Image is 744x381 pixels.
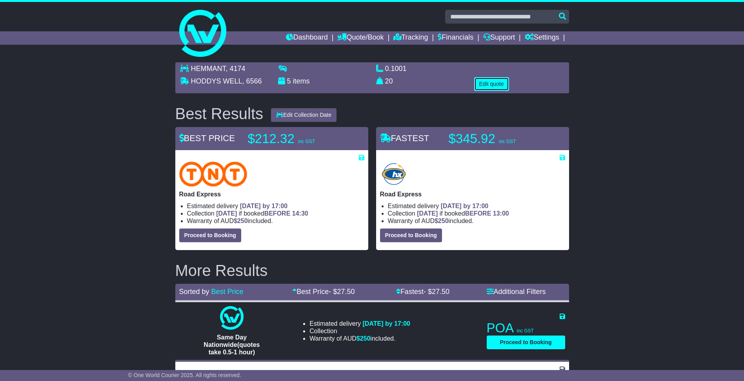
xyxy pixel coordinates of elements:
[385,77,393,85] span: 20
[396,288,449,296] a: Fastest- $27.50
[388,217,565,225] li: Warranty of AUD included.
[237,218,248,224] span: 250
[204,334,260,356] span: Same Day Nationwide(quotes take 0.5-1 hour)
[487,320,565,336] p: POA
[234,218,248,224] span: $
[226,65,246,73] span: , 4174
[242,77,262,85] span: , 6566
[271,108,337,122] button: Edit Collection Date
[175,262,569,279] h2: More Results
[309,335,410,342] li: Warranty of AUD included.
[525,31,559,45] a: Settings
[216,210,308,217] span: if booked
[435,218,449,224] span: $
[287,77,291,85] span: 5
[360,335,371,342] span: 250
[388,202,565,210] li: Estimated delivery
[417,210,438,217] span: [DATE]
[329,288,355,296] span: - $
[438,218,449,224] span: 250
[187,202,364,210] li: Estimated delivery
[286,31,328,45] a: Dashboard
[380,229,442,242] button: Proceed to Booking
[517,328,534,334] span: inc GST
[357,335,371,342] span: $
[337,288,355,296] span: 27.50
[388,210,565,217] li: Collection
[380,133,429,143] span: FASTEST
[216,210,237,217] span: [DATE]
[191,77,242,85] span: HODDYS WELL
[493,210,509,217] span: 13:00
[240,203,288,209] span: [DATE] by 17:00
[438,31,473,45] a: Financials
[179,288,209,296] span: Sorted by
[483,31,515,45] a: Support
[171,105,267,122] div: Best Results
[211,288,244,296] a: Best Price
[309,320,410,327] li: Estimated delivery
[179,190,364,198] p: Road Express
[424,288,449,296] span: - $
[179,161,247,187] img: TNT Domestic: Road Express
[487,288,546,296] a: Additional Filters
[128,372,241,378] span: © One World Courier 2025. All rights reserved.
[220,306,244,330] img: One World Courier: Same Day Nationwide(quotes take 0.5-1 hour)
[337,31,384,45] a: Quote/Book
[432,288,449,296] span: 27.50
[380,161,408,187] img: Hunter Express: Road Express
[449,131,547,147] p: $345.92
[441,203,489,209] span: [DATE] by 17:00
[292,210,308,217] span: 14:30
[393,31,428,45] a: Tracking
[309,327,410,335] li: Collection
[499,139,516,144] span: inc GST
[417,210,509,217] span: if booked
[487,336,565,349] button: Proceed to Booking
[248,131,346,147] p: $212.32
[385,65,407,73] span: 0.1001
[179,229,241,242] button: Proceed to Booking
[465,210,491,217] span: BEFORE
[187,217,364,225] li: Warranty of AUD included.
[187,210,364,217] li: Collection
[264,210,291,217] span: BEFORE
[474,77,509,91] button: Edit quote
[380,190,565,198] p: Road Express
[292,288,355,296] a: Best Price- $27.50
[362,320,410,327] span: [DATE] by 17:00
[191,65,226,73] span: HEMMANT
[293,77,310,85] span: items
[179,133,235,143] span: BEST PRICE
[298,139,315,144] span: inc GST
